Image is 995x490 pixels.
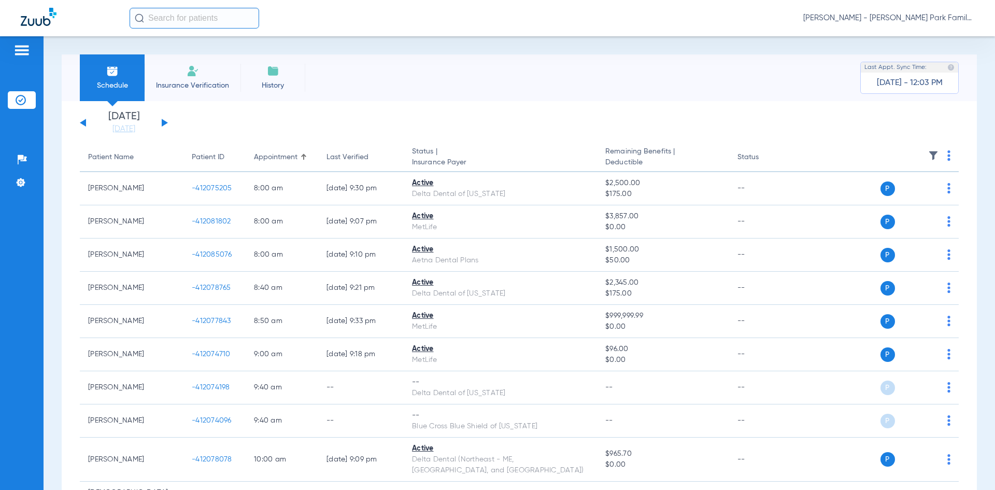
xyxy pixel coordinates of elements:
[318,371,404,404] td: --
[412,189,589,200] div: Delta Dental of [US_STATE]
[192,384,230,391] span: -412074198
[729,305,799,338] td: --
[729,239,799,272] td: --
[947,183,950,193] img: group-dot-blue.svg
[412,344,589,355] div: Active
[597,143,729,172] th: Remaining Benefits |
[928,150,939,161] img: filter.svg
[880,281,895,296] span: P
[88,152,175,163] div: Patient Name
[729,272,799,305] td: --
[880,314,895,329] span: P
[605,417,613,424] span: --
[318,338,404,371] td: [DATE] 9:18 PM
[880,248,895,262] span: P
[135,13,144,23] img: Search Icon
[412,388,589,399] div: Delta Dental of [US_STATE]
[192,152,224,163] div: Patient ID
[192,351,231,358] span: -412074710
[88,152,134,163] div: Patient Name
[605,178,720,189] span: $2,500.00
[729,143,799,172] th: Status
[80,272,183,305] td: [PERSON_NAME]
[412,377,589,388] div: --
[947,454,950,465] img: group-dot-blue.svg
[412,421,589,432] div: Blue Cross Blue Shield of [US_STATE]
[326,152,368,163] div: Last Verified
[246,205,318,239] td: 8:00 AM
[192,317,231,325] span: -412077843
[88,80,137,91] span: Schedule
[947,349,950,359] img: group-dot-blue.svg
[412,311,589,321] div: Active
[412,157,589,168] span: Insurance Payer
[947,415,950,426] img: group-dot-blue.svg
[947,283,950,293] img: group-dot-blue.svg
[267,65,279,77] img: History
[246,305,318,338] td: 8:50 AM
[880,452,895,467] span: P
[254,152,297,163] div: Appointment
[864,62,927,73] span: Last Appt. Sync Time:
[729,338,799,371] td: --
[947,150,950,161] img: group-dot-blue.svg
[605,311,720,321] span: $999,999.99
[880,347,895,362] span: P
[80,338,183,371] td: [PERSON_NAME]
[80,172,183,205] td: [PERSON_NAME]
[947,249,950,260] img: group-dot-blue.svg
[605,321,720,332] span: $0.00
[412,454,589,476] div: Delta Dental (Northeast - ME, [GEOGRAPHIC_DATA], and [GEOGRAPHIC_DATA])
[80,371,183,404] td: [PERSON_NAME]
[192,456,232,463] span: -412078078
[152,80,233,91] span: Insurance Verification
[412,355,589,366] div: MetLife
[412,321,589,332] div: MetLife
[605,344,720,355] span: $96.00
[880,414,895,428] span: P
[192,152,237,163] div: Patient ID
[605,255,720,266] span: $50.00
[246,239,318,272] td: 8:00 AM
[246,438,318,482] td: 10:00 AM
[246,404,318,438] td: 9:40 AM
[877,78,943,88] span: [DATE] - 12:03 PM
[605,189,720,200] span: $175.00
[605,449,720,459] span: $965.70
[246,338,318,371] td: 9:00 AM
[947,64,955,71] img: last sync help info
[729,172,799,205] td: --
[80,438,183,482] td: [PERSON_NAME]
[80,305,183,338] td: [PERSON_NAME]
[130,8,259,29] input: Search for patients
[729,438,799,482] td: --
[412,277,589,288] div: Active
[318,404,404,438] td: --
[318,172,404,205] td: [DATE] 9:30 PM
[880,215,895,229] span: P
[192,417,232,424] span: -412074096
[80,404,183,438] td: [PERSON_NAME]
[412,222,589,233] div: MetLife
[605,157,720,168] span: Deductible
[248,80,297,91] span: History
[803,13,974,23] span: [PERSON_NAME] - [PERSON_NAME] Park Family Dentistry
[246,371,318,404] td: 9:40 AM
[412,244,589,255] div: Active
[605,222,720,233] span: $0.00
[605,244,720,255] span: $1,500.00
[187,65,199,77] img: Manual Insurance Verification
[412,211,589,222] div: Active
[246,272,318,305] td: 8:40 AM
[318,272,404,305] td: [DATE] 9:21 PM
[192,251,232,258] span: -412085076
[880,381,895,395] span: P
[947,382,950,393] img: group-dot-blue.svg
[106,65,119,77] img: Schedule
[192,185,232,192] span: -412075205
[412,178,589,189] div: Active
[605,288,720,299] span: $175.00
[880,181,895,196] span: P
[192,218,231,225] span: -412081802
[412,443,589,454] div: Active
